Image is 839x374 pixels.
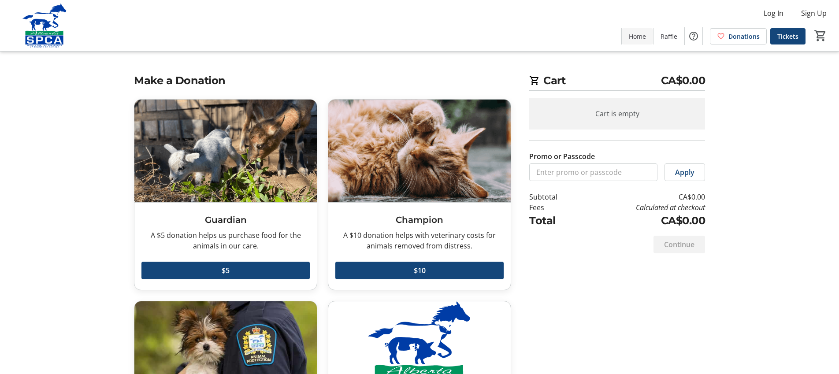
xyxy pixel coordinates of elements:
span: $5 [222,265,230,276]
img: Champion [328,100,511,202]
button: Log In [757,6,791,20]
img: Alberta SPCA's Logo [5,4,84,48]
span: Tickets [777,32,798,41]
a: Home [622,28,653,44]
h3: Champion [335,213,504,226]
a: Raffle [653,28,684,44]
button: Sign Up [794,6,834,20]
button: $5 [141,262,310,279]
span: Sign Up [801,8,827,19]
span: Apply [675,167,694,178]
span: Raffle [661,32,677,41]
input: Enter promo or passcode [529,163,657,181]
td: Total [529,213,580,229]
button: $10 [335,262,504,279]
span: Log In [764,8,783,19]
span: Home [629,32,646,41]
div: A $10 donation helps with veterinary costs for animals removed from distress. [335,230,504,251]
td: Calculated at checkout [580,202,705,213]
div: Cart is empty [529,98,705,130]
td: CA$0.00 [580,192,705,202]
a: Donations [710,28,767,44]
td: Subtotal [529,192,580,202]
button: Help [685,27,702,45]
span: $10 [414,265,426,276]
td: Fees [529,202,580,213]
h2: Cart [529,73,705,91]
img: Guardian [134,100,317,202]
span: Donations [728,32,760,41]
td: CA$0.00 [580,213,705,229]
div: A $5 donation helps us purchase food for the animals in our care. [141,230,310,251]
a: Tickets [770,28,806,44]
h3: Guardian [141,213,310,226]
button: Apply [665,163,705,181]
span: CA$0.00 [661,73,705,89]
button: Cart [813,28,828,44]
label: Promo or Passcode [529,151,595,162]
h2: Make a Donation [134,73,511,89]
